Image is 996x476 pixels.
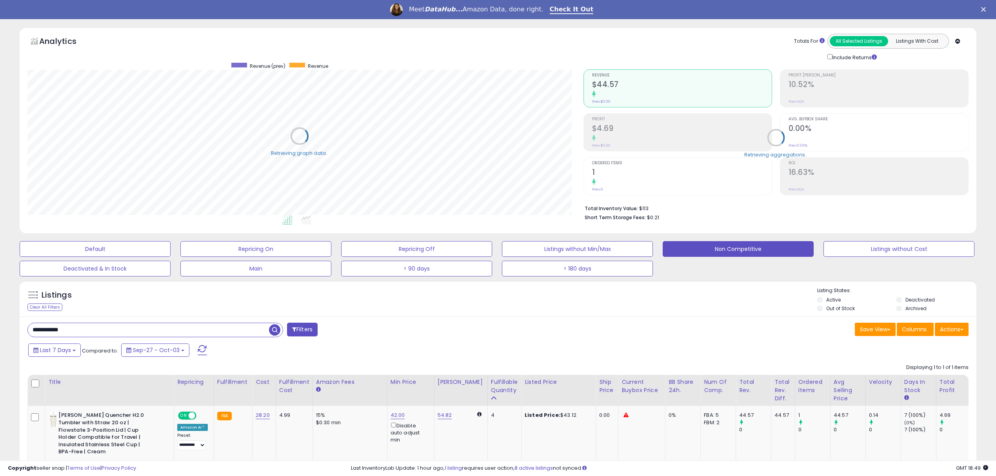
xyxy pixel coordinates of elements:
div: Last InventoryLab Update: 1 hour ago, requires user action, not synced. [351,465,988,472]
div: 0 [834,426,865,433]
div: Amazon Fees [316,378,384,386]
h5: Listings [42,290,72,301]
span: Columns [902,325,927,333]
div: 15% [316,412,381,419]
div: 44.57 [834,412,865,419]
p: Listing States: [817,287,976,294]
div: 0.00 [599,412,612,419]
div: Retrieving graph data.. [271,150,328,157]
div: Title [48,378,171,386]
a: Privacy Policy [102,464,136,472]
img: Profile image for Georgie [390,4,403,16]
div: 0 [940,426,971,433]
button: Main [180,261,331,276]
div: Listed Price [525,378,593,386]
div: Disable auto adjust min [391,421,428,444]
div: 44.57 [774,412,789,419]
div: Include Returns [822,53,886,62]
label: Active [826,296,841,303]
div: Num of Comp. [704,378,732,394]
a: Check It Out [550,5,594,14]
button: Sep-27 - Oct-03 [121,343,189,357]
button: Listings without Cost [823,241,974,257]
div: Total Rev. [739,378,768,394]
div: 0 [798,426,830,433]
label: Out of Stock [826,305,855,312]
button: Listings without Min/Max [502,241,653,257]
div: 4 [491,412,515,419]
button: Save View [855,323,896,336]
button: Listings With Cost [888,36,946,46]
button: Last 7 Days [28,343,81,357]
span: OFF [195,412,208,419]
div: 0 [869,426,901,433]
div: 7 (100%) [904,426,936,433]
div: Displaying 1 to 1 of 1 items [906,364,969,371]
button: > 90 days [341,261,492,276]
button: > 180 days [502,261,653,276]
span: 2025-10-11 18:49 GMT [956,464,988,472]
div: Ordered Items [798,378,827,394]
div: Clear All Filters [27,303,62,311]
div: Min Price [391,378,431,386]
div: Amazon AI * [177,424,208,431]
div: Retrieving aggregations.. [744,151,807,158]
div: [PERSON_NAME] [438,378,484,386]
b: [PERSON_NAME] Quencher H2.0 Tumbler with Straw 20 oz | Flowstate 3-Position Lid | Cup Holder Comp... [58,412,154,457]
button: Repricing Off [341,241,492,257]
b: Listed Price: [525,411,560,419]
button: Deactivated & In Stock [20,261,171,276]
div: Totals For [794,38,825,45]
small: FBA [217,412,232,420]
button: Default [20,241,171,257]
div: Preset: [177,433,208,451]
a: Terms of Use [67,464,100,472]
a: 8 active listings [514,464,553,472]
div: 1 [798,412,830,419]
div: 0 [739,426,771,433]
small: Days In Stock. [904,394,909,402]
span: Last 7 Days [40,346,71,354]
div: $0.30 min [316,419,381,426]
small: Amazon Fees. [316,386,321,393]
div: $43.12 [525,412,590,419]
div: Velocity [869,378,898,386]
div: Fulfillable Quantity [491,378,518,394]
div: Close [981,7,989,12]
div: FBM: 2 [704,419,730,426]
small: (0%) [904,420,915,426]
div: FBA: 5 [704,412,730,419]
div: Cost [256,378,273,386]
button: Filters [287,323,318,336]
label: Archived [905,305,927,312]
div: 0.14 [869,412,901,419]
div: Repricing [177,378,211,386]
div: BB Share 24h. [669,378,697,394]
label: Deactivated [905,296,935,303]
div: Current Buybox Price [622,378,662,394]
button: Non Competitive [663,241,814,257]
a: 28.20 [256,411,270,419]
div: 0% [669,412,694,419]
div: Fulfillment Cost [279,378,309,394]
h5: Analytics [39,36,92,49]
strong: Copyright [8,464,36,472]
button: Columns [897,323,934,336]
button: Actions [935,323,969,336]
span: Compared to: [82,347,118,354]
div: Total Rev. Diff. [774,378,792,403]
a: 54.82 [438,411,452,419]
button: All Selected Listings [830,36,888,46]
div: Ship Price [599,378,615,394]
a: 1 listing [445,464,462,472]
img: 21odn2yfvHL._SL40_.jpg [50,412,56,427]
div: 44.57 [739,412,771,419]
div: Days In Stock [904,378,933,394]
a: 42.00 [391,411,405,419]
div: 7 (100%) [904,412,936,419]
div: Total Profit [940,378,968,394]
span: Sep-27 - Oct-03 [133,346,180,354]
div: 4.69 [940,412,971,419]
button: Repricing On [180,241,331,257]
div: Meet Amazon Data, done right. [409,5,543,13]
